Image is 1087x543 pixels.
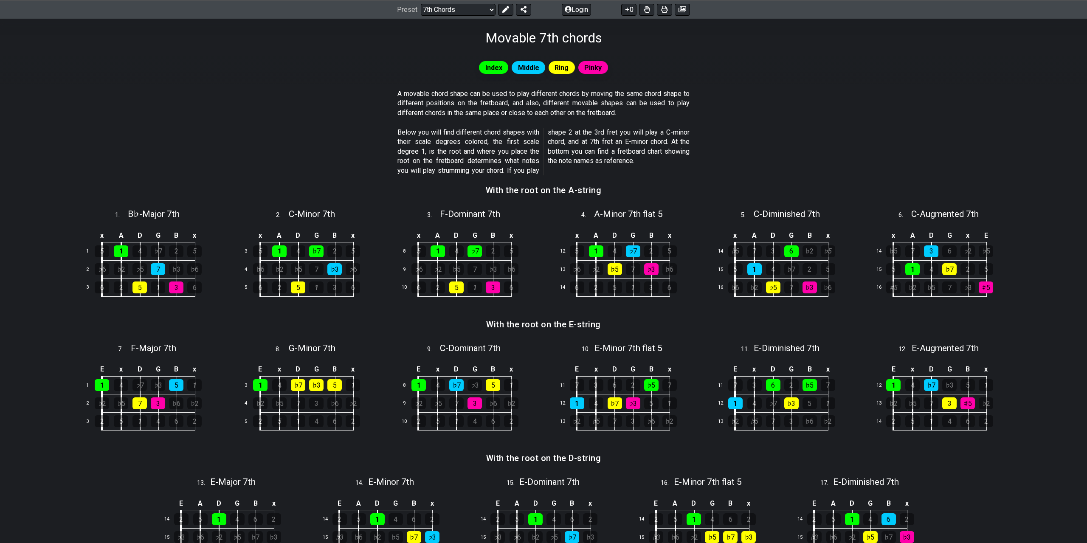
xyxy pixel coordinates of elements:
span: C - Dominant 7th [440,343,501,353]
td: 2 [82,394,102,413]
div: ♭5 [449,263,464,275]
span: A - Minor 7th flat 5 [594,209,663,219]
div: ♭3 [327,263,342,275]
td: G [941,228,959,242]
div: 1 [431,245,445,257]
span: 2 . [276,211,289,220]
td: x [586,363,605,377]
div: 6 [346,281,360,293]
div: ♭5 [803,379,817,391]
span: C - Augmented 7th [911,209,979,219]
div: ♯5 [886,281,901,293]
div: 4 [272,379,287,391]
div: ♭6 [346,263,360,275]
div: ♭2 [747,281,762,293]
p: Below you will find different chord shapes with their scale degrees colored, the first scale degr... [397,128,690,175]
div: ♭2 [272,263,287,275]
td: 3 [239,376,260,394]
td: 1 [82,376,102,394]
td: 10 [398,279,418,297]
span: 3 . [427,211,440,220]
div: ♭7 [309,245,324,257]
div: 7 [151,263,165,275]
div: ♭6 [570,263,584,275]
td: 4 [239,394,260,413]
td: 14 [873,242,893,261]
td: 9 [398,260,418,279]
div: 3 [151,397,165,409]
span: 12 . [898,345,911,354]
div: ♭6 [411,263,426,275]
td: x [344,228,362,242]
td: B [326,228,344,242]
td: D [289,363,307,377]
div: 4 [924,263,938,275]
div: 5 [346,245,360,257]
td: x [819,363,837,377]
div: ♭7 [151,245,165,257]
span: 5 . [741,211,754,220]
div: ♭3 [309,379,324,391]
div: ♭3 [169,263,183,275]
div: ♭3 [942,379,957,391]
div: ♭7 [924,379,938,391]
div: ♭7 [132,379,147,391]
span: 1 . [115,211,128,220]
div: 2 [644,245,659,257]
td: G [624,363,642,377]
div: 2 [114,281,128,293]
td: x [186,228,204,242]
span: Ring [555,62,569,74]
td: 3 [239,242,260,261]
td: 2 [82,260,102,279]
td: D [447,228,466,242]
div: ♭5 [821,245,835,257]
td: 12 [556,394,577,413]
td: D [447,363,466,377]
div: ♭5 [886,245,901,257]
div: ♭5 [608,263,622,275]
div: 1 [346,379,360,391]
td: G [466,228,484,242]
span: Preset [397,6,417,14]
div: 5 [504,245,518,257]
td: G [149,228,167,242]
div: 1 [504,379,518,391]
div: 7 [662,379,677,391]
td: x [745,363,764,377]
td: 12 [873,376,893,394]
td: G [307,228,326,242]
div: ♭3 [486,263,500,275]
td: G [307,363,326,377]
div: 6 [187,281,202,293]
div: 7 [747,245,762,257]
td: D [130,363,149,377]
div: 7 [467,263,482,275]
div: 3 [589,379,603,391]
div: 2 [589,281,603,293]
select: Preset [421,3,496,15]
button: Create image [675,3,690,15]
td: G [941,363,959,377]
td: 1 [82,242,102,261]
div: 5 [411,245,426,257]
td: D [605,228,624,242]
span: 6 . [898,211,911,220]
div: 6 [608,379,622,391]
span: 8 . [276,345,288,354]
div: ♭2 [589,263,603,275]
div: ♭2 [95,397,109,409]
div: ♭6 [169,397,183,409]
div: 4 [114,379,128,391]
td: E [567,363,587,377]
td: B [484,228,502,242]
div: ♭5 [644,379,659,391]
div: ♭7 [784,263,799,275]
td: E [884,363,903,377]
div: 4 [766,263,780,275]
button: Edit Preset [498,3,513,15]
div: 6 [662,281,677,293]
div: ♭2 [346,397,360,409]
td: A [112,228,131,242]
div: 1 [272,245,287,257]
